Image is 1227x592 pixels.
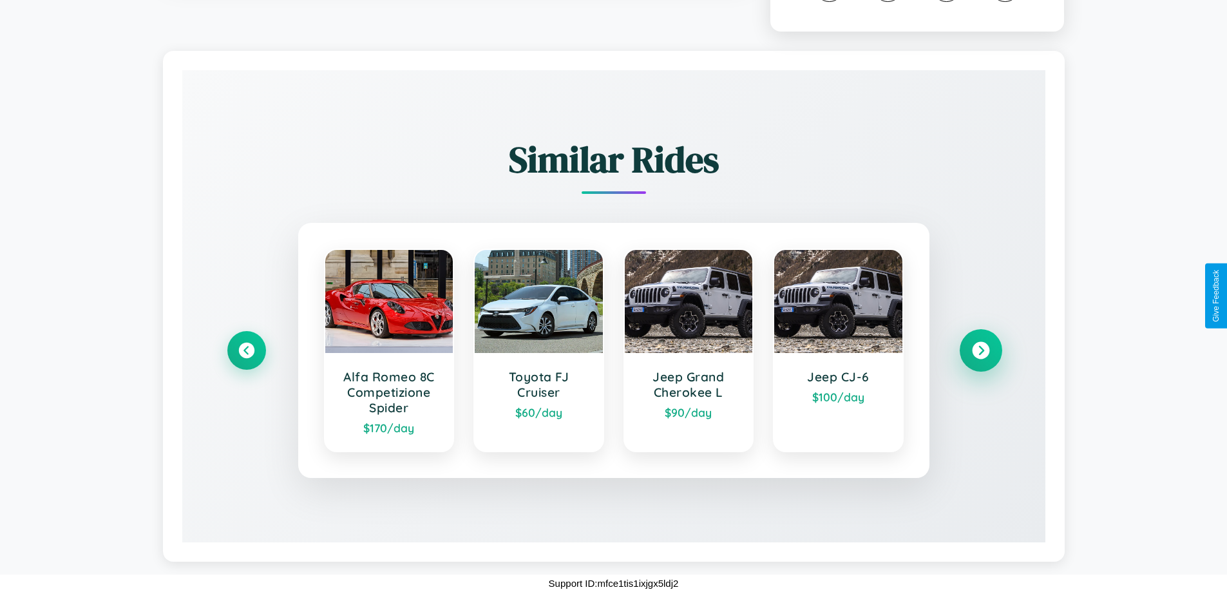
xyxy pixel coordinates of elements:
[638,369,740,400] h3: Jeep Grand Cherokee L
[787,390,889,404] div: $ 100 /day
[638,405,740,419] div: $ 90 /day
[338,369,441,415] h3: Alfa Romeo 8C Competizione Spider
[338,421,441,435] div: $ 170 /day
[1212,270,1221,322] div: Give Feedback
[324,249,455,452] a: Alfa Romeo 8C Competizione Spider$170/day
[227,135,1000,184] h2: Similar Rides
[623,249,754,452] a: Jeep Grand Cherokee L$90/day
[773,249,904,452] a: Jeep CJ-6$100/day
[549,575,679,592] p: Support ID: mfce1tis1ixjgx5ldj2
[488,369,590,400] h3: Toyota FJ Cruiser
[488,405,590,419] div: $ 60 /day
[787,369,889,385] h3: Jeep CJ-6
[473,249,604,452] a: Toyota FJ Cruiser$60/day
